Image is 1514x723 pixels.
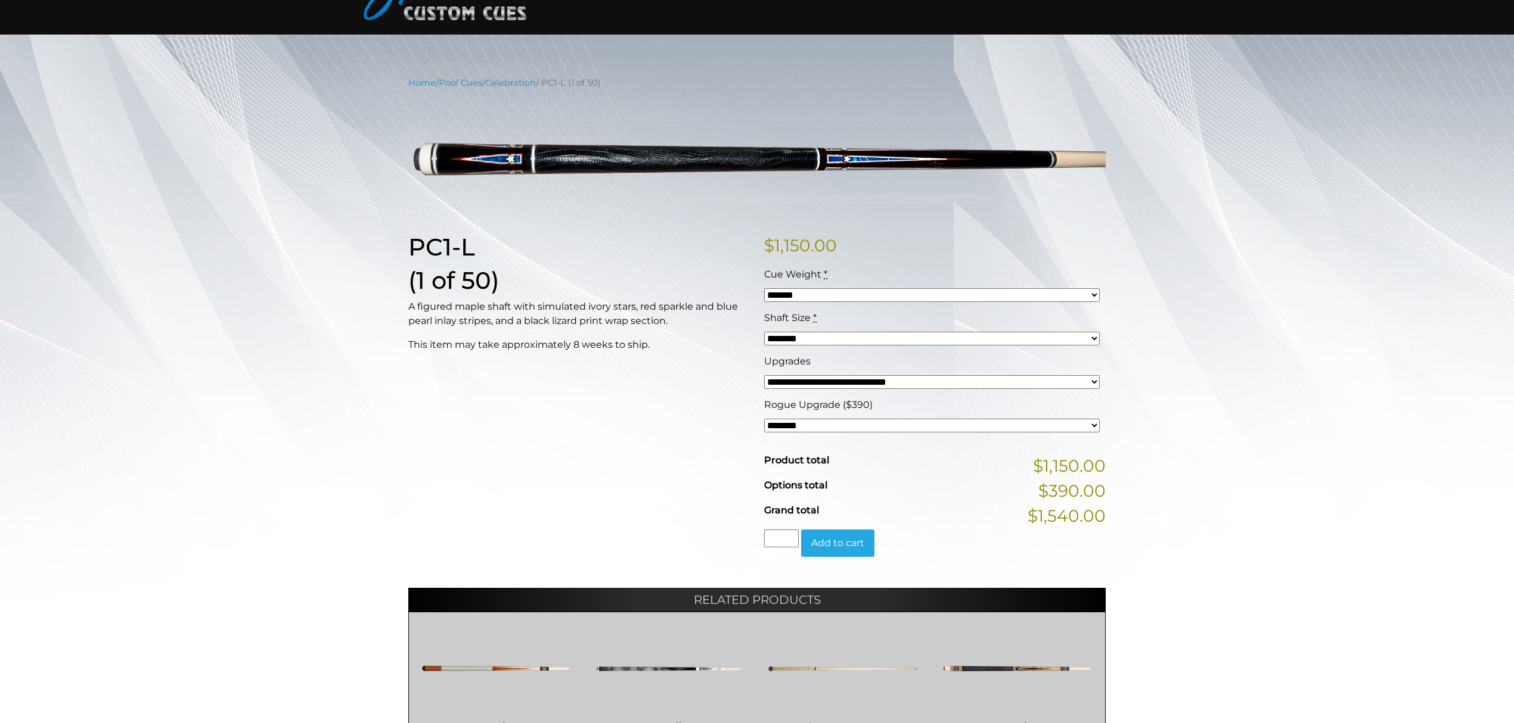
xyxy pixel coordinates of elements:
[824,269,827,280] abbr: required
[408,76,1106,89] nav: Breadcrumb
[764,356,811,367] span: Upgrades
[408,98,1106,214] img: PC1-L.png
[1033,453,1106,478] span: $1,150.00
[813,312,817,323] abbr: required
[764,529,799,547] input: Product quantity
[768,633,917,705] img: Pechauer Jump Cue
[408,300,750,328] p: A figured maple shaft with simulated ivory stars, red sparkle and blue pearl inlay stripes, and a...
[764,399,873,410] span: Rogue Upgrade ($390)
[764,454,829,466] span: Product total
[439,77,482,88] a: Pool Cues
[764,312,811,323] span: Shaft Size
[1038,478,1106,503] span: $390.00
[1028,503,1106,528] span: $1,540.00
[408,77,436,88] a: Home
[485,77,536,88] a: Celebration
[764,504,819,516] span: Grand total
[421,633,569,705] img: SOLD OUT Anniversary Cue - DEC 1
[408,338,750,352] p: This item may take approximately 8 weeks to ship.
[595,633,743,705] img: Regalia
[408,588,1106,612] h2: Related products
[764,269,821,280] span: Cue Weight
[408,266,750,295] h1: (1 of 50)
[942,633,1091,705] img: SOLD OUT Anniversary Cue - DEC 3
[408,233,750,261] h1: PC1-L
[801,529,874,557] button: Add to cart
[764,479,827,491] span: Options total
[764,235,774,255] span: $
[764,235,837,255] bdi: 1,150.00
